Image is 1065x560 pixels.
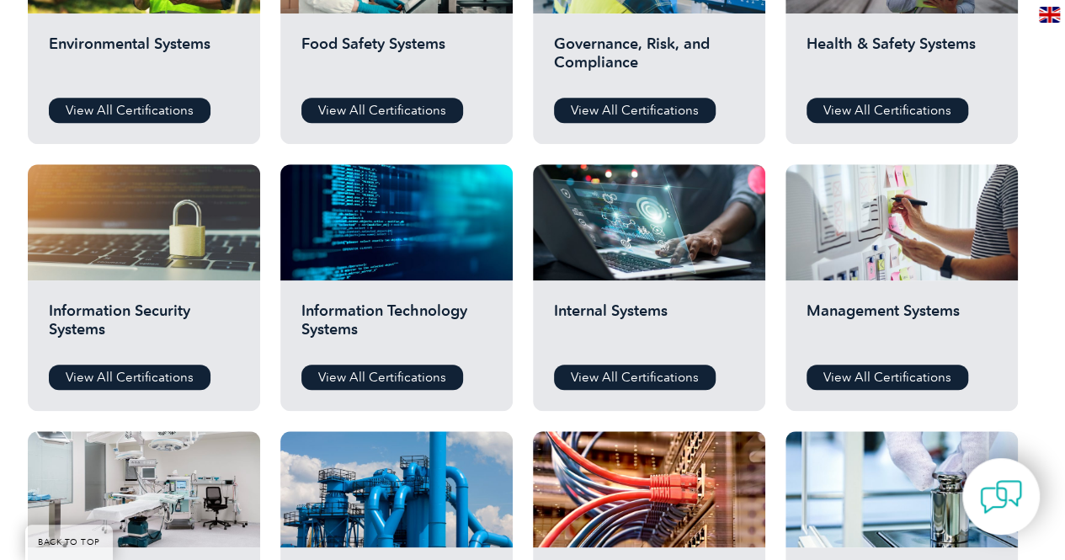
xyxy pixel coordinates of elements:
h2: Management Systems [807,301,997,352]
a: View All Certifications [49,98,210,123]
img: en [1039,7,1060,23]
a: View All Certifications [807,365,968,390]
a: View All Certifications [49,365,210,390]
h2: Environmental Systems [49,35,239,85]
h2: Information Technology Systems [301,301,492,352]
h2: Food Safety Systems [301,35,492,85]
h2: Health & Safety Systems [807,35,997,85]
a: View All Certifications [807,98,968,123]
a: BACK TO TOP [25,525,113,560]
h2: Governance, Risk, and Compliance [554,35,744,85]
h2: Information Security Systems [49,301,239,352]
a: View All Certifications [301,365,463,390]
img: contact-chat.png [980,476,1022,518]
h2: Internal Systems [554,301,744,352]
a: View All Certifications [554,365,716,390]
a: View All Certifications [301,98,463,123]
a: View All Certifications [554,98,716,123]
